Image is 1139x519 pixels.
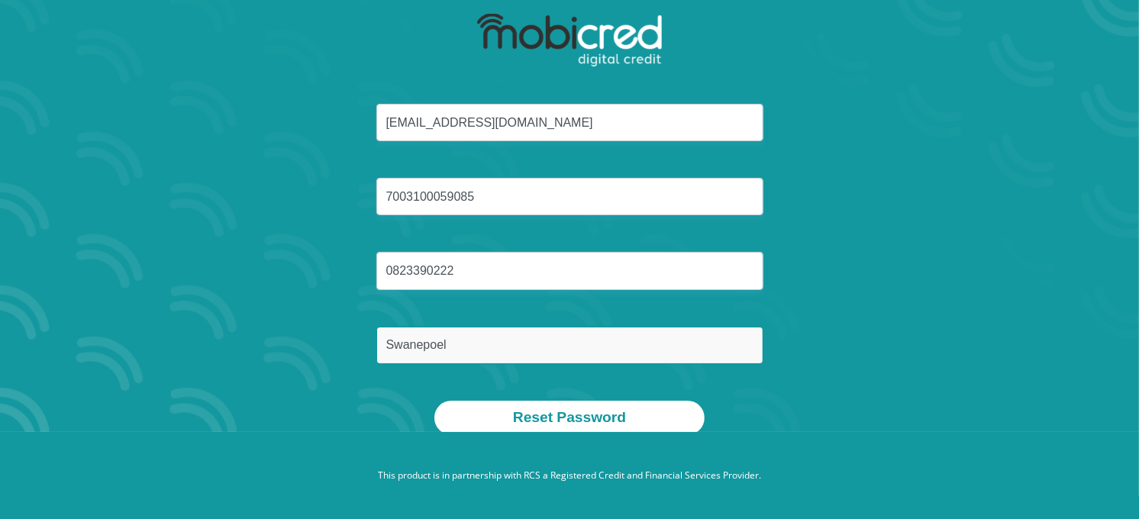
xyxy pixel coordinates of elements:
button: Reset Password [434,401,705,435]
input: Email [376,104,763,141]
input: Surname [376,327,763,364]
p: This product is in partnership with RCS a Registered Credit and Financial Services Provider. [146,469,993,482]
img: mobicred logo [477,14,661,67]
input: Cellphone Number [376,252,763,289]
input: ID Number [376,178,763,215]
